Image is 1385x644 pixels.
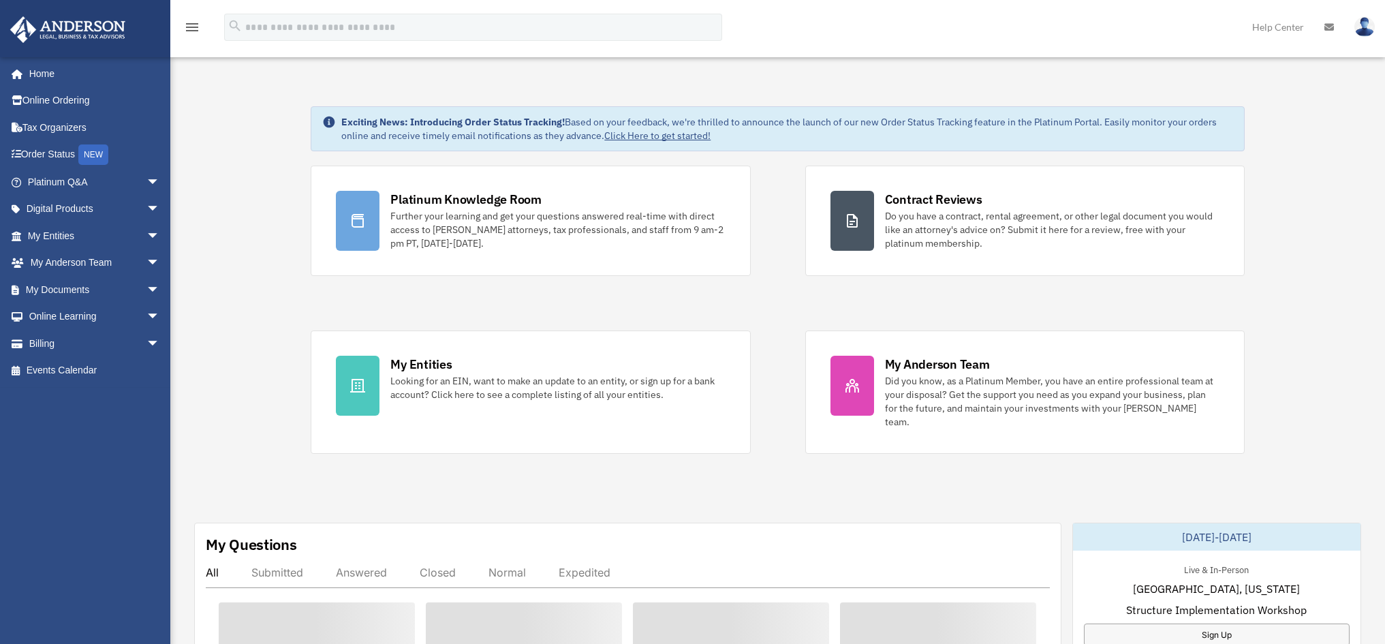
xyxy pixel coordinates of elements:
div: My Questions [206,534,297,555]
div: My Anderson Team [885,356,990,373]
a: Online Learningarrow_drop_down [10,303,181,331]
div: Normal [488,566,526,579]
span: Structure Implementation Workshop [1126,602,1307,618]
span: [GEOGRAPHIC_DATA], [US_STATE] [1133,581,1300,597]
span: arrow_drop_down [146,276,174,304]
div: Contract Reviews [885,191,982,208]
span: arrow_drop_down [146,168,174,196]
div: Further your learning and get your questions answered real-time with direct access to [PERSON_NAM... [390,209,725,250]
span: arrow_drop_down [146,330,174,358]
a: My Entitiesarrow_drop_down [10,222,181,249]
a: Click Here to get started! [604,129,711,142]
a: Tax Organizers [10,114,181,141]
a: menu [184,24,200,35]
a: Billingarrow_drop_down [10,330,181,357]
span: arrow_drop_down [146,303,174,331]
span: arrow_drop_down [146,249,174,277]
strong: Exciting News: Introducing Order Status Tracking! [341,116,565,128]
i: search [228,18,243,33]
a: My Entities Looking for an EIN, want to make an update to an entity, or sign up for a bank accoun... [311,331,750,454]
div: Expedited [559,566,610,579]
div: My Entities [390,356,452,373]
a: Digital Productsarrow_drop_down [10,196,181,223]
a: Events Calendar [10,357,181,384]
a: My Anderson Teamarrow_drop_down [10,249,181,277]
i: menu [184,19,200,35]
img: Anderson Advisors Platinum Portal [6,16,129,43]
div: Answered [336,566,387,579]
span: arrow_drop_down [146,196,174,224]
a: Contract Reviews Do you have a contract, rental agreement, or other legal document you would like... [805,166,1245,276]
div: Based on your feedback, we're thrilled to announce the launch of our new Order Status Tracking fe... [341,115,1232,142]
a: Home [10,60,174,87]
a: Order StatusNEW [10,141,181,169]
div: Did you know, as a Platinum Member, you have an entire professional team at your disposal? Get th... [885,374,1219,429]
div: Platinum Knowledge Room [390,191,542,208]
img: User Pic [1354,17,1375,37]
div: Do you have a contract, rental agreement, or other legal document you would like an attorney's ad... [885,209,1219,250]
a: Platinum Q&Aarrow_drop_down [10,168,181,196]
span: arrow_drop_down [146,222,174,250]
a: Online Ordering [10,87,181,114]
div: Live & In-Person [1173,562,1260,576]
div: All [206,566,219,579]
div: [DATE]-[DATE] [1073,523,1360,551]
div: Looking for an EIN, want to make an update to an entity, or sign up for a bank account? Click her... [390,374,725,401]
a: My Anderson Team Did you know, as a Platinum Member, you have an entire professional team at your... [805,331,1245,454]
div: NEW [78,144,108,165]
div: Closed [420,566,456,579]
a: Platinum Knowledge Room Further your learning and get your questions answered real-time with dire... [311,166,750,276]
div: Submitted [251,566,303,579]
a: My Documentsarrow_drop_down [10,276,181,303]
